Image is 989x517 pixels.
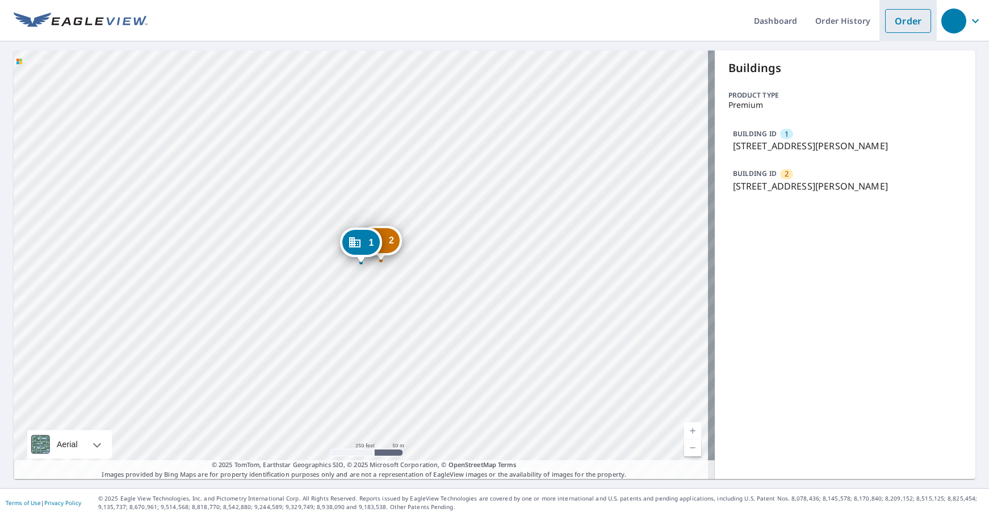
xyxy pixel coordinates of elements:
span: 1 [368,238,374,247]
a: OpenStreetMap [449,460,496,469]
p: Product type [728,90,962,100]
a: Terms of Use [6,499,41,507]
p: | [6,499,81,506]
p: [STREET_ADDRESS][PERSON_NAME] [733,139,958,153]
span: © 2025 TomTom, Earthstar Geographics SIO, © 2025 Microsoft Corporation, © [212,460,517,470]
p: Images provided by Bing Maps are for property identification purposes only and are not a represen... [14,460,715,479]
div: Aerial [53,430,81,459]
div: Dropped pin, building 1, Commercial property, 8865 Synergy Dr Mckinney, TX 75070 [340,228,382,263]
a: Current Level 17, Zoom Out [684,439,701,456]
a: Privacy Policy [44,499,81,507]
span: 2 [785,169,789,179]
p: [STREET_ADDRESS][PERSON_NAME] [733,179,958,193]
a: Current Level 17, Zoom In [684,422,701,439]
a: Terms [498,460,517,469]
img: EV Logo [14,12,148,30]
p: Buildings [728,60,962,77]
div: Dropped pin, building 2, Commercial property, 8855 Synergy Dr Mckinney, TX 75070 [360,226,402,261]
div: Aerial [27,430,112,459]
p: BUILDING ID [733,169,777,178]
span: 1 [785,129,789,140]
p: Premium [728,100,962,110]
a: Order [885,9,931,33]
span: 2 [389,236,394,245]
p: BUILDING ID [733,129,777,138]
p: © 2025 Eagle View Technologies, Inc. and Pictometry International Corp. All Rights Reserved. Repo... [98,494,983,511]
